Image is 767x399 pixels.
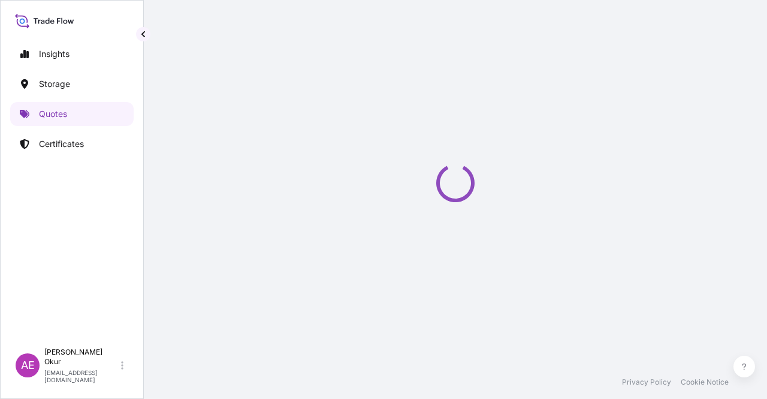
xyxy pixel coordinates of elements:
a: Storage [10,72,134,96]
a: Cookie Notice [681,377,729,387]
a: Certificates [10,132,134,156]
p: Quotes [39,108,67,120]
span: AE [21,359,35,371]
a: Quotes [10,102,134,126]
a: Insights [10,42,134,66]
p: Certificates [39,138,84,150]
a: Privacy Policy [622,377,671,387]
p: Insights [39,48,70,60]
p: Storage [39,78,70,90]
p: [EMAIL_ADDRESS][DOMAIN_NAME] [44,369,119,383]
p: [PERSON_NAME] Okur [44,347,119,367]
